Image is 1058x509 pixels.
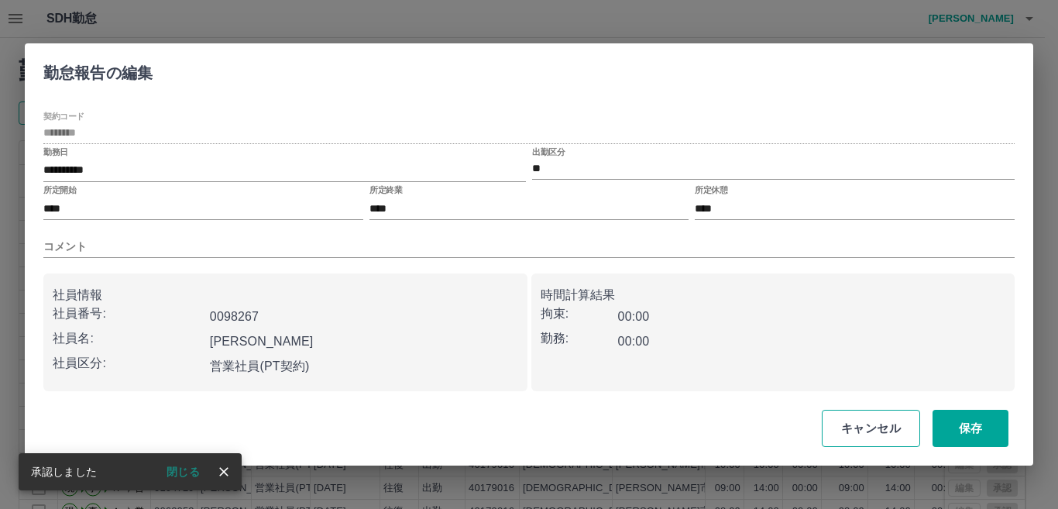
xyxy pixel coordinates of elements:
h2: 勤怠報告の編集 [25,43,171,96]
b: 0098267 [210,310,259,323]
b: 00:00 [618,310,650,323]
label: 勤務日 [43,146,68,157]
label: 所定開始 [43,184,76,196]
b: 00:00 [618,335,650,348]
b: 営業社員(PT契約) [210,359,310,373]
b: [PERSON_NAME] [210,335,314,348]
button: キャンセル [822,410,920,447]
p: 時間計算結果 [541,286,1006,304]
p: 勤務: [541,329,618,348]
label: 契約コード [43,110,84,122]
p: 社員情報 [53,286,518,304]
button: close [212,460,235,483]
button: 閉じる [154,460,212,483]
p: 社員区分: [53,354,204,373]
label: 出勤区分 [532,146,565,157]
button: 保存 [933,410,1008,447]
p: 拘束: [541,304,618,323]
label: 所定終業 [369,184,402,196]
label: 所定休憩 [695,184,727,196]
div: 承認しました [31,458,97,486]
p: 社員名: [53,329,204,348]
p: 社員番号: [53,304,204,323]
